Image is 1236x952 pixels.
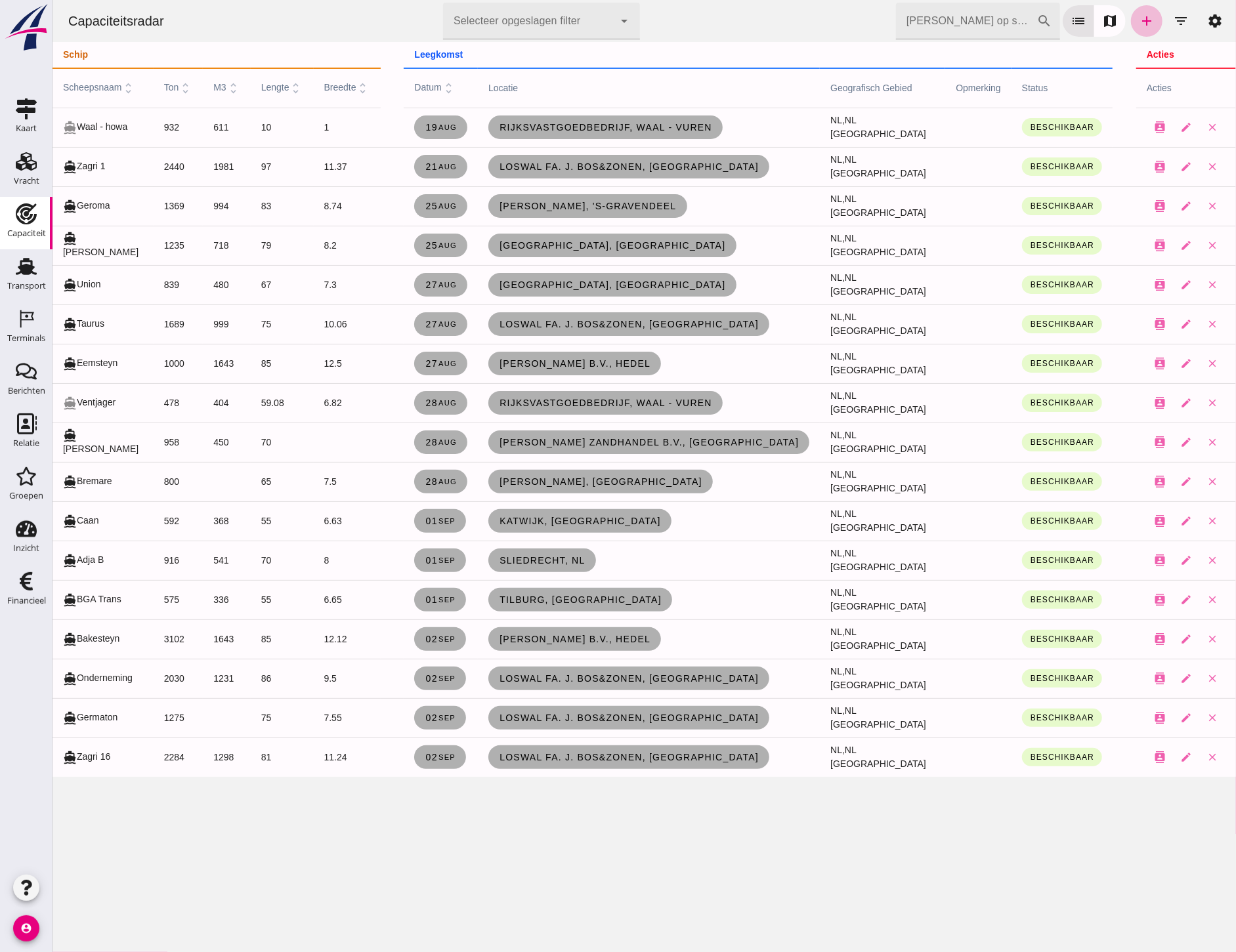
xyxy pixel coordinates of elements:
span: 19 [372,122,404,133]
small: aug [385,399,404,407]
span: 02 [372,634,403,644]
div: BGA Trans [11,592,91,607]
a: 28aug [362,391,415,415]
div: Vracht [14,176,39,185]
span: 28 [372,476,404,487]
i: filter_list [1120,13,1136,29]
a: Loswal Fa. J. Bos&Zonen, [GEOGRAPHIC_DATA] [436,312,717,336]
span: Rijksvastgoedbedrijf, Waal - Vuren [446,122,660,133]
i: close [1154,515,1166,527]
span: [PERSON_NAME], 's-gravendeel [446,201,624,211]
td: 2284 [101,737,151,777]
span: Loswal Fa. J. Bos&Zonen, [GEOGRAPHIC_DATA] [446,319,706,329]
a: 25aug [362,194,415,218]
i: contacts [1101,515,1113,527]
i: close [1154,200,1166,212]
i: edit [1128,358,1140,369]
a: 28aug [362,470,415,493]
th: acties [1084,68,1183,108]
a: 01sep [362,548,414,572]
i: close [1154,161,1166,173]
i: search [984,13,1000,29]
div: Onderneming [11,671,91,686]
span: Beschikbaar [977,634,1042,644]
td: 86 [198,659,261,698]
span: Beschikbaar [977,753,1042,762]
i: edit [1128,673,1140,684]
td: 6.82 [261,383,328,423]
i: directions_boat [11,121,24,135]
button: Beschikbaar [970,630,1050,648]
button: Beschikbaar [970,669,1050,688]
td: 916 [101,541,151,580]
div: Capaciteit [7,229,46,238]
i: contacts [1101,318,1113,330]
div: Germaton [11,711,91,725]
i: edit [1128,476,1140,487]
span: scheepsnaam [11,82,83,93]
div: Taurus [11,317,91,331]
div: Transport [7,281,46,290]
i: contacts [1101,397,1113,409]
i: edit [1128,594,1140,606]
small: sep [385,517,403,525]
div: Kaart [16,124,37,133]
td: 932 [101,108,151,147]
i: arrow_drop_down [564,13,580,29]
small: sep [385,714,403,722]
a: Loswal Fa. J. Bos&Zonen, [GEOGRAPHIC_DATA] [436,155,717,178]
div: Ventjager [11,396,91,410]
i: close [1154,751,1166,763]
div: Eemsteyn [11,356,91,371]
i: edit [1128,633,1140,645]
a: Loswal Fa. J. Bos&Zonen, [GEOGRAPHIC_DATA] [436,706,717,730]
i: contacts [1101,358,1113,369]
button: Beschikbaar [970,748,1050,766]
span: breedte [272,82,318,93]
span: NL, [778,233,792,243]
span: 27 [372,279,404,290]
span: 25 [372,240,404,251]
td: 1 [261,108,328,147]
small: sep [385,596,403,604]
small: aug [385,478,404,486]
span: [PERSON_NAME] B.V., Hedel [446,358,598,369]
span: datum [362,82,402,93]
button: Beschikbaar [970,394,1050,412]
span: 02 [372,752,403,762]
td: 81 [198,737,261,777]
div: Waal - howa [11,120,91,135]
i: contacts [1101,554,1113,566]
td: 9.5 [261,659,328,698]
i: close [1154,358,1166,369]
i: edit [1128,279,1140,291]
small: aug [385,320,404,328]
i: contacts [1101,121,1113,133]
a: 01sep [362,509,414,533]
span: NL, [778,115,792,125]
span: Beschikbaar [977,477,1042,486]
small: sep [385,753,403,761]
a: 02sep [362,667,414,690]
i: close [1154,318,1166,330]
i: contacts [1101,239,1113,251]
span: ton [112,82,140,93]
a: Loswal Fa. J. Bos&Zonen, [GEOGRAPHIC_DATA] [436,745,717,769]
td: 541 [150,541,198,580]
td: 8.2 [261,226,328,265]
td: 8.74 [261,186,328,226]
td: 1689 [101,304,151,344]
td: 75 [198,698,261,737]
span: [PERSON_NAME] Zandhandel B.V., [GEOGRAPHIC_DATA] [446,437,746,447]
small: aug [385,202,404,210]
div: Zagri 16 [11,750,91,764]
i: contacts [1101,751,1113,763]
td: 59.08 [198,383,261,423]
a: Loswal Fa. J. Bos&Zonen, [GEOGRAPHIC_DATA] [436,667,717,690]
td: 65 [198,462,261,501]
i: close [1154,121,1166,133]
i: contacts [1101,436,1113,448]
i: edit [1128,318,1140,330]
i: edit [1128,200,1140,212]
th: geografisch gebied [767,68,893,108]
